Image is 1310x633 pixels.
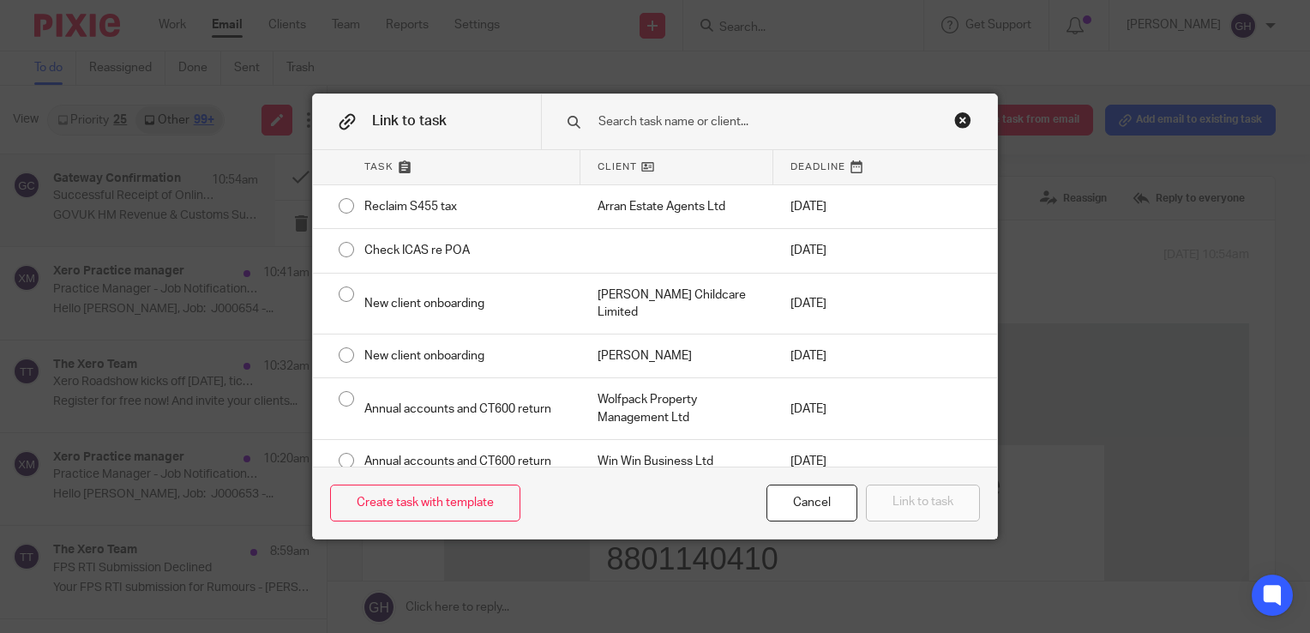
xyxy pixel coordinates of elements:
[163,280,643,300] p: Thank you for sending the Self Assessment submission online.
[180,575,480,624] li: Report the suspicious email to HMRC - to find out how, go to [DOMAIN_NAME] and search for 'Avoid ...
[598,160,637,174] span: Client
[766,485,857,521] div: Close this dialog window
[773,440,885,483] div: [DATE]
[180,554,480,570] li: Do not reply to it or click on any links
[580,335,773,377] div: Mark as done
[580,229,773,272] div: Mark as done
[347,378,580,439] div: Annual accounts and CT600 return
[206,43,255,59] span: GOV UK
[580,185,773,228] div: Mark as done
[773,229,885,272] div: [DATE]
[597,112,933,131] input: Search task name or client...
[154,26,255,77] a: GOVUK
[372,115,447,129] span: Link to task
[347,274,580,335] div: New client onboarding
[580,274,773,335] div: Mark as done
[163,390,643,468] p: Self Assessment Online is just one of the many online services we offer that can save you time an...
[580,378,773,439] div: Mark as done
[580,440,773,483] div: Mark as done
[790,160,845,174] span: Deadline
[773,335,885,377] div: [DATE]
[514,528,643,633] img: GOV.UK
[866,485,980,521] button: Link to task
[773,378,885,439] div: [DATE]
[954,112,971,129] div: Close this dialog window
[364,160,394,174] span: Task
[347,335,580,377] div: New client onboarding
[163,325,643,365] p: The submission for reference 8801140410 was successfully received on [DATE] and is being processed.
[347,229,580,272] div: Check ICAS re POA
[773,185,885,228] div: [DATE]
[347,185,580,228] div: Reclaim S455 tax
[330,485,520,521] a: Create task with template
[163,90,192,112] img: hmrc_tudor_crest_18px_x2.png
[163,143,643,255] h1: Successful Receipt of Online Submission for Reference 8801140410
[773,274,885,335] div: [DATE]
[197,77,367,122] td: HM Revenue & Customs
[347,440,580,483] div: Annual accounts and CT600 return
[154,26,206,77] img: GOV.UK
